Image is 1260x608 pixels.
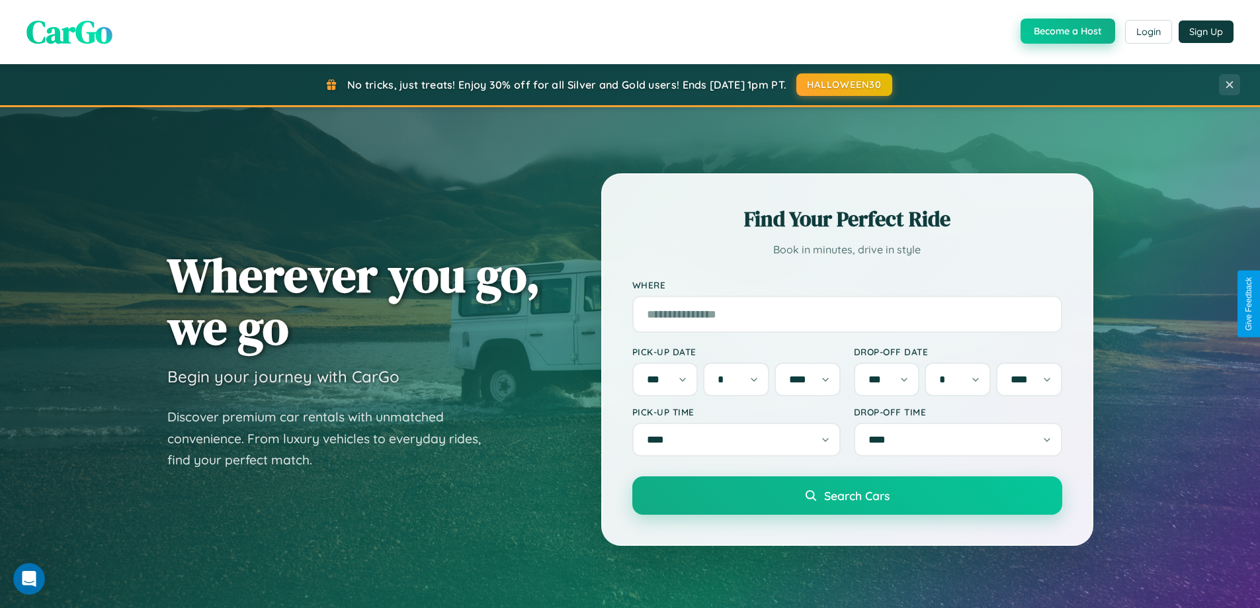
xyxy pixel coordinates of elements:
button: Become a Host [1021,19,1115,44]
div: Give Feedback [1244,277,1253,331]
button: Sign Up [1179,21,1234,43]
label: Pick-up Time [632,406,841,417]
h1: Wherever you go, we go [167,249,540,353]
p: Book in minutes, drive in style [632,240,1062,259]
p: Discover premium car rentals with unmatched convenience. From luxury vehicles to everyday rides, ... [167,406,498,471]
label: Drop-off Time [854,406,1062,417]
span: No tricks, just treats! Enjoy 30% off for all Silver and Gold users! Ends [DATE] 1pm PT. [347,78,786,91]
label: Pick-up Date [632,346,841,357]
button: HALLOWEEN30 [796,73,892,96]
h3: Begin your journey with CarGo [167,367,399,386]
button: Login [1125,20,1172,44]
label: Drop-off Date [854,346,1062,357]
iframe: Intercom live chat [13,563,45,595]
button: Search Cars [632,476,1062,515]
span: Search Cars [824,488,890,503]
span: CarGo [26,10,112,54]
h2: Find Your Perfect Ride [632,204,1062,234]
label: Where [632,279,1062,290]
